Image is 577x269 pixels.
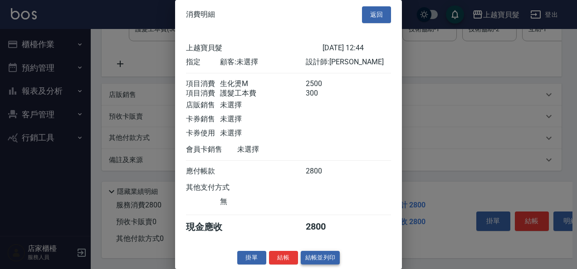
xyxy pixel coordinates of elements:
div: 未選擇 [220,129,305,138]
div: 未選擇 [220,101,305,110]
button: 返回 [362,6,391,23]
div: 未選擇 [220,115,305,124]
div: 2500 [306,79,340,89]
div: 生化燙M [220,79,305,89]
div: 卡券使用 [186,129,220,138]
div: 現金應收 [186,221,237,233]
div: 顧客: 未選擇 [220,58,305,67]
div: 指定 [186,58,220,67]
div: 店販銷售 [186,101,220,110]
button: 掛單 [237,251,266,265]
div: 上越寶貝髮 [186,43,323,53]
div: 無 [220,197,305,207]
span: 消費明細 [186,10,215,19]
div: 會員卡銷售 [186,145,237,154]
div: 設計師: [PERSON_NAME] [306,58,391,67]
div: 項目消費 [186,79,220,89]
div: 未選擇 [237,145,323,154]
div: 卡券銷售 [186,115,220,124]
div: 其他支付方式 [186,183,254,192]
button: 結帳 [269,251,298,265]
div: 項目消費 [186,89,220,98]
div: 300 [306,89,340,98]
div: 護髮工本費 [220,89,305,98]
div: 2800 [306,167,340,176]
button: 結帳並列印 [301,251,340,265]
div: 2800 [306,221,340,233]
div: 應付帳款 [186,167,220,176]
div: [DATE] 12:44 [323,43,391,53]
